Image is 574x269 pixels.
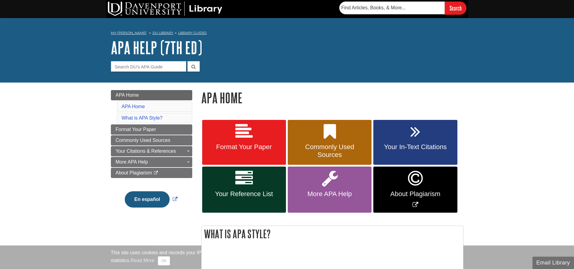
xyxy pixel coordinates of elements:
a: My [PERSON_NAME] [111,30,146,36]
button: Email Library [532,257,574,269]
a: APA Help (7th Ed) [111,38,202,57]
span: APA Home [116,92,139,98]
span: More APA Help [292,190,367,198]
span: Commonly Used Sources [116,138,170,143]
button: En español [125,191,170,208]
span: Your Reference List [207,190,281,198]
input: Search [445,2,466,14]
a: DU Library [152,31,173,35]
h1: APA Home [201,90,463,105]
div: Guide Page Menu [111,90,192,218]
a: Your In-Text Citations [373,120,457,165]
a: Format Your Paper [111,124,192,135]
a: About Plagiarism [111,168,192,178]
a: Link opens in new window [123,197,179,202]
span: More APA Help [116,159,148,164]
i: This link opens in a new window [153,171,158,175]
span: Your Citations & References [116,149,176,154]
span: Format Your Paper [207,143,281,151]
a: APA Home [111,90,192,100]
a: Link opens in new window [373,167,457,213]
span: Format Your Paper [116,127,156,132]
span: Your In-Text Citations [378,143,453,151]
a: Read More [130,258,154,263]
img: DU Library [108,2,222,16]
div: This site uses cookies and records your IP address for usage statistics. Additionally, we use Goo... [111,249,463,265]
a: Format Your Paper [202,120,286,165]
a: What is APA Style? [122,115,163,120]
button: Close [158,256,170,265]
a: Your Citations & References [111,146,192,156]
a: More APA Help [288,167,372,213]
input: Search DU's APA Guide [111,61,186,72]
a: Commonly Used Sources [288,120,372,165]
a: APA Home [122,104,145,109]
a: More APA Help [111,157,192,167]
form: Searches DU Library's articles, books, and more [339,2,466,14]
span: About Plagiarism [116,170,152,175]
span: Commonly Used Sources [292,143,367,159]
a: Library Guides [178,31,207,35]
a: Commonly Used Sources [111,135,192,145]
span: About Plagiarism [378,190,453,198]
h2: What is APA Style? [202,226,463,242]
input: Find Articles, Books, & More... [339,2,445,14]
a: Your Reference List [202,167,286,213]
nav: breadcrumb [111,29,463,39]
